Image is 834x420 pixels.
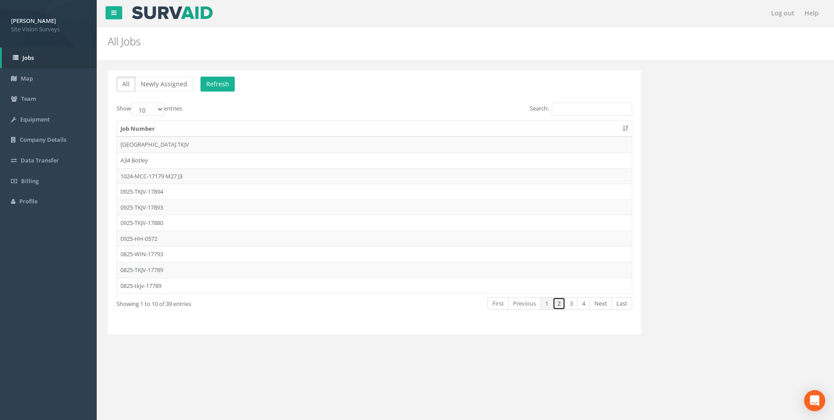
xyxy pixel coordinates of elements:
span: Data Transfer [21,156,59,164]
label: Show entries [117,103,182,116]
td: 0925-TKJV-17880 [117,215,632,231]
strong: [PERSON_NAME] [11,17,56,25]
span: Equipment [20,115,50,123]
label: Search: [530,103,632,116]
span: Billing [21,177,39,185]
select: Showentries [131,103,164,116]
span: Site Vision Surveys [11,25,86,33]
button: Refresh [200,77,235,92]
a: 4 [577,297,590,310]
td: 0925-HH-0572 [117,231,632,247]
a: Jobs [2,48,97,68]
td: 0925-TKJV-17894 [117,184,632,199]
button: Newly Assigned [135,77,193,92]
a: Previous [508,297,541,310]
a: 3 [565,297,578,310]
a: Next [590,297,612,310]
a: First [488,297,509,310]
h2: All Jobs [108,36,702,47]
td: 0825-WIN-17793 [117,246,632,262]
td: 0925-TKJV-17893 [117,199,632,215]
a: [PERSON_NAME] Site Vision Surveys [11,15,86,33]
td: 1024-MCC-17179 M27 J3 [117,168,632,184]
span: Team [21,95,36,103]
td: A34 Botley [117,152,632,168]
td: 0825-tkjv-17789 [117,278,632,294]
div: Showing 1 to 10 of 39 entries [117,296,324,308]
button: All [117,77,135,92]
th: Job Number: activate to sort column ascending [117,121,632,137]
span: Company Details [20,136,66,144]
td: 0825-TKJV-17789 [117,262,632,278]
td: [GEOGRAPHIC_DATA] TKJV [117,136,632,152]
a: Last [612,297,632,310]
span: Map [21,74,33,82]
a: 2 [553,297,565,310]
div: Open Intercom Messenger [804,390,825,411]
span: Profile [19,197,37,205]
span: Jobs [22,54,34,62]
input: Search: [552,103,632,116]
a: 1 [540,297,553,310]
